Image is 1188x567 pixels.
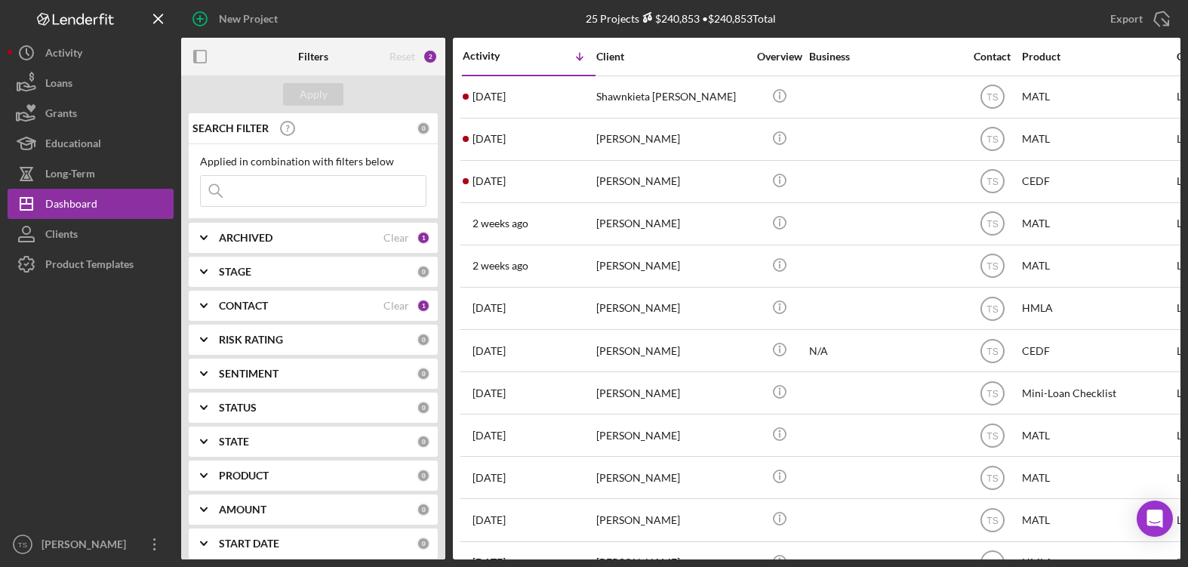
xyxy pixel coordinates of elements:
[417,367,430,381] div: 0
[417,231,430,245] div: 1
[300,83,328,106] div: Apply
[45,249,134,283] div: Product Templates
[219,232,272,244] b: ARCHIVED
[809,51,960,63] div: Business
[417,435,430,448] div: 0
[472,260,528,272] time: 2025-09-08 20:22
[472,345,506,357] time: 2025-09-03 13:15
[389,51,415,63] div: Reset
[45,189,97,223] div: Dashboard
[219,368,279,380] b: SENTIMENT
[596,204,747,244] div: [PERSON_NAME]
[219,436,249,448] b: STATE
[45,219,78,253] div: Clients
[417,122,430,135] div: 0
[417,537,430,550] div: 0
[417,299,430,313] div: 1
[472,430,506,442] time: 2025-08-22 22:04
[423,49,438,64] div: 2
[8,38,174,68] button: Activity
[45,159,95,193] div: Long-Term
[986,92,998,103] text: TS
[1022,500,1173,540] div: MATL
[181,4,293,34] button: New Project
[219,334,283,346] b: RISK RATING
[986,134,998,145] text: TS
[298,51,328,63] b: Filters
[472,514,506,526] time: 2025-08-14 15:31
[1022,331,1173,371] div: CEDF
[45,38,82,72] div: Activity
[596,162,747,202] div: [PERSON_NAME]
[472,217,528,230] time: 2025-09-12 19:20
[986,304,998,314] text: TS
[986,473,998,483] text: TS
[8,219,174,249] button: Clients
[1137,501,1173,537] div: Open Intercom Messenger
[472,133,506,145] time: 2025-09-22 12:25
[38,529,136,563] div: [PERSON_NAME]
[639,12,700,25] div: $240,853
[45,68,72,102] div: Loans
[472,91,506,103] time: 2025-09-23 15:56
[986,346,998,356] text: TS
[1022,204,1173,244] div: MATL
[1022,119,1173,159] div: MATL
[964,51,1020,63] div: Contact
[283,83,343,106] button: Apply
[751,51,808,63] div: Overview
[200,156,426,168] div: Applied in combination with filters below
[8,68,174,98] button: Loans
[45,98,77,132] div: Grants
[596,373,747,413] div: [PERSON_NAME]
[219,470,269,482] b: PRODUCT
[1022,415,1173,455] div: MATL
[8,249,174,279] a: Product Templates
[586,12,776,25] div: 25 Projects • $240,853 Total
[596,458,747,498] div: [PERSON_NAME]
[219,504,266,516] b: AMOUNT
[8,98,174,128] button: Grants
[986,430,998,441] text: TS
[596,77,747,117] div: Shawnkieta [PERSON_NAME]
[596,500,747,540] div: [PERSON_NAME]
[1110,4,1143,34] div: Export
[417,333,430,347] div: 0
[219,538,279,550] b: START DATE
[986,388,998,399] text: TS
[192,122,269,134] b: SEARCH FILTER
[383,232,409,244] div: Clear
[8,189,174,219] a: Dashboard
[472,302,506,314] time: 2025-09-04 19:55
[8,128,174,159] button: Educational
[417,265,430,279] div: 0
[219,4,278,34] div: New Project
[1095,4,1180,34] button: Export
[986,177,998,187] text: TS
[1022,288,1173,328] div: HMLA
[596,119,747,159] div: [PERSON_NAME]
[596,415,747,455] div: [PERSON_NAME]
[8,529,174,559] button: TS[PERSON_NAME]
[219,300,268,312] b: CONTACT
[596,51,747,63] div: Client
[417,401,430,414] div: 0
[809,331,960,371] div: N/A
[986,516,998,526] text: TS
[1022,162,1173,202] div: CEDF
[219,402,257,414] b: STATUS
[1022,246,1173,286] div: MATL
[1022,373,1173,413] div: Mini-Loan Checklist
[417,503,430,516] div: 0
[1022,77,1173,117] div: MATL
[417,469,430,482] div: 0
[463,50,529,62] div: Activity
[383,300,409,312] div: Clear
[1022,51,1173,63] div: Product
[472,387,506,399] time: 2025-08-27 14:45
